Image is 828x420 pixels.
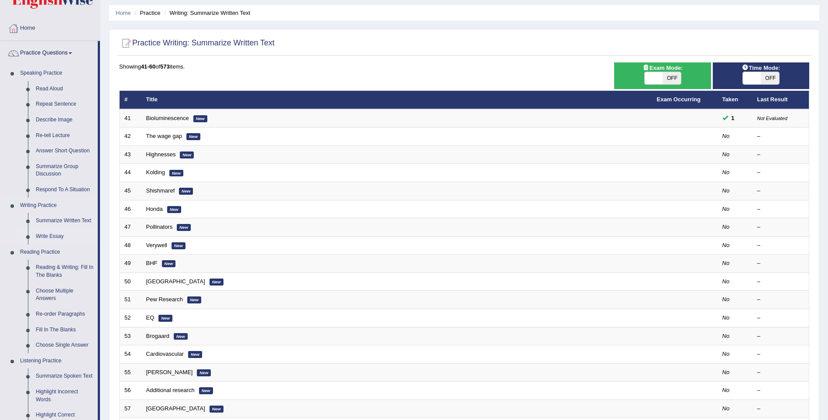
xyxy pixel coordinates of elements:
em: New [188,351,202,358]
th: Title [141,91,652,109]
a: Cardiovascular [146,351,184,357]
em: No [722,278,730,285]
em: New [177,224,191,231]
td: 47 [120,218,141,237]
div: – [757,132,804,141]
a: Reading Practice [16,244,98,260]
em: New [162,260,176,267]
a: Honda [146,206,163,212]
a: [PERSON_NAME] [146,369,193,375]
em: New [210,406,223,413]
em: No [722,260,730,266]
em: No [722,151,730,158]
td: 52 [120,309,141,327]
em: No [722,224,730,230]
a: Re-tell Lecture [32,128,98,144]
th: Last Result [752,91,809,109]
em: New [180,151,194,158]
div: Show exams occurring in exams [614,62,711,89]
a: Write Essay [32,229,98,244]
h2: Practice Writing: Summarize Written Text [119,37,275,50]
a: Writing Practice [16,198,98,213]
a: Practice Questions [0,41,98,63]
span: Time Mode: [738,63,783,72]
td: 53 [120,327,141,345]
td: 46 [120,200,141,218]
a: Home [116,10,131,16]
a: Respond To A Situation [32,182,98,198]
em: No [722,296,730,303]
a: Verywell [146,242,167,248]
td: 55 [120,363,141,382]
td: 50 [120,272,141,291]
a: BHF [146,260,158,266]
a: Speaking Practice [16,65,98,81]
td: 54 [120,345,141,364]
div: – [757,278,804,286]
td: 45 [120,182,141,200]
li: Practice [132,9,160,17]
a: Read Aloud [32,81,98,97]
a: Additional research [146,387,195,393]
a: Exam Occurring [657,96,701,103]
b: 573 [160,63,170,70]
div: – [757,386,804,395]
a: Home [0,16,100,38]
a: Describe Image [32,112,98,128]
em: No [722,206,730,212]
a: Pollinators [146,224,173,230]
a: Fill In The Blanks [32,322,98,338]
em: New [193,115,207,122]
em: New [167,206,181,213]
td: 56 [120,382,141,400]
em: No [722,405,730,412]
td: 41 [120,109,141,127]
em: No [722,369,730,375]
a: Repeat Sentence [32,96,98,112]
em: New [210,279,223,286]
span: OFF [761,72,779,84]
span: Exam Mode: [639,63,686,72]
a: Bioluminescence [146,115,189,121]
a: Highlight Incorrect Words [32,384,98,407]
div: – [757,241,804,250]
a: Kolding [146,169,165,176]
a: Highnesses [146,151,176,158]
td: 51 [120,291,141,309]
em: New [158,315,172,322]
a: Shishmaref [146,187,175,194]
a: Listening Practice [16,353,98,369]
span: OFF [663,72,681,84]
span: You can still take this question [728,114,738,123]
a: Summarize Written Text [32,213,98,229]
td: 57 [120,399,141,418]
em: New [174,333,188,340]
a: [GEOGRAPHIC_DATA] [146,405,205,412]
em: No [722,133,730,139]
td: 49 [120,255,141,273]
a: Choose Single Answer [32,337,98,353]
a: Summarize Spoken Text [32,368,98,384]
small: Not Evaluated [757,116,787,121]
td: 42 [120,127,141,146]
em: No [722,351,730,357]
em: New [186,133,200,140]
div: – [757,314,804,322]
em: New [199,387,213,394]
em: No [722,169,730,176]
a: EQ [146,314,155,321]
td: 48 [120,236,141,255]
a: Reading & Writing: Fill In The Blanks [32,260,98,283]
a: [GEOGRAPHIC_DATA] [146,278,205,285]
th: # [120,91,141,109]
td: 44 [120,164,141,182]
div: – [757,205,804,213]
a: Brogaard [146,333,169,339]
em: No [722,387,730,393]
a: Summarize Group Discussion [32,159,98,182]
div: – [757,169,804,177]
a: Pew Research [146,296,183,303]
a: The wage gap [146,133,182,139]
em: No [722,242,730,248]
div: – [757,405,804,413]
